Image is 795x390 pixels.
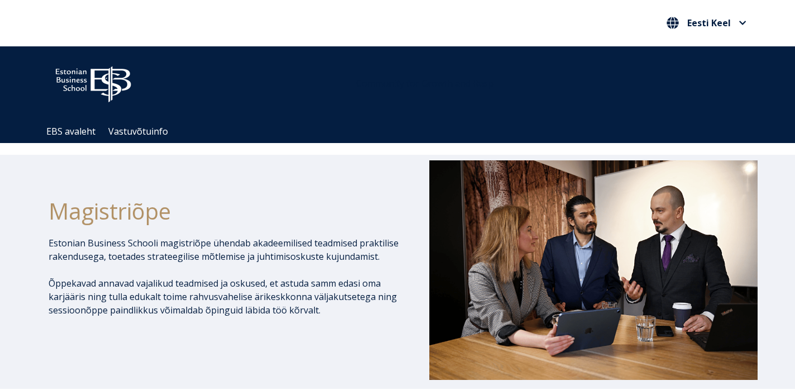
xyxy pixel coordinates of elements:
[108,125,168,137] a: Vastuvõtuinfo
[40,120,766,143] div: Navigation Menu
[429,160,758,379] img: DSC_1073
[49,236,399,263] p: Estonian Business Schooli magistriõpe ühendab akadeemilised teadmised praktilise rakendusega, toe...
[356,77,494,89] span: Community for Growth and Resp
[664,14,749,32] nav: Vali oma keel
[664,14,749,32] button: Eesti Keel
[46,58,141,106] img: ebs_logo2016_white
[687,18,731,27] span: Eesti Keel
[46,125,95,137] a: EBS avaleht
[49,277,399,317] p: Õppekavad annavad vajalikud teadmised ja oskused, et astuda samm edasi oma karjääris ning tulla e...
[49,197,399,225] h1: Magistriõpe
